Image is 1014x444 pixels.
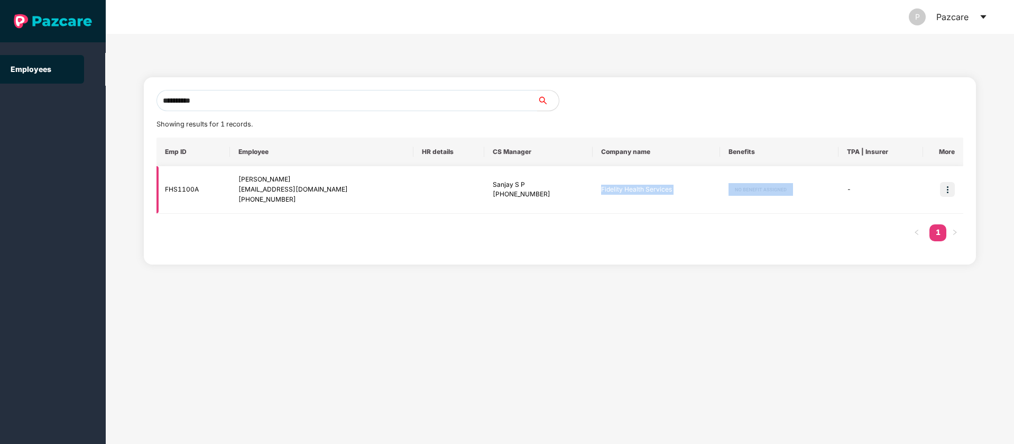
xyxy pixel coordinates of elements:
[923,138,963,166] th: More
[952,229,958,235] span: right
[914,229,920,235] span: left
[238,175,405,185] div: [PERSON_NAME]
[729,183,793,196] img: svg+xml;base64,PHN2ZyB4bWxucz0iaHR0cDovL3d3dy53My5vcmcvMjAwMC9zdmciIHdpZHRoPSIxMjIiIGhlaWdodD0iMj...
[238,185,405,195] div: [EMAIL_ADDRESS][DOMAIN_NAME]
[929,224,946,241] li: 1
[593,166,720,214] td: Fidelity Health Services
[230,138,413,166] th: Employee
[156,120,253,128] span: Showing results for 1 records.
[838,138,923,166] th: TPA | Insurer
[238,195,405,205] div: [PHONE_NUMBER]
[493,189,584,200] div: [PHONE_NUMBER]
[979,13,988,21] span: caret-down
[847,185,915,195] div: -
[156,166,231,214] td: FHS1100A
[946,224,963,241] button: right
[946,224,963,241] li: Next Page
[915,8,920,25] span: P
[11,65,51,74] a: Employees
[908,224,925,241] button: left
[929,224,946,240] a: 1
[493,180,584,190] div: Sanjay S P
[908,224,925,241] li: Previous Page
[720,138,838,166] th: Benefits
[156,138,231,166] th: Emp ID
[940,182,955,197] img: icon
[593,138,720,166] th: Company name
[537,90,559,111] button: search
[537,96,559,105] span: search
[484,138,593,166] th: CS Manager
[413,138,484,166] th: HR details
